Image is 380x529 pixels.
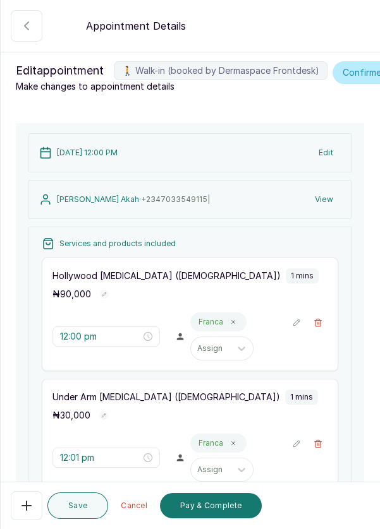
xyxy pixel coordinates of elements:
[307,188,341,211] button: View
[290,392,313,402] p: 1 mins
[47,492,108,519] button: Save
[16,80,328,93] p: Make changes to appointment details
[160,493,262,518] button: Pay & Complete
[311,141,341,164] button: Edit
[199,317,223,327] p: Franca
[60,288,91,299] span: 90,000
[199,438,223,448] p: Franca
[86,18,186,33] p: Appointment Details
[60,410,90,420] span: 30,000
[141,194,210,204] span: +234 7033549115 |
[291,271,314,281] p: 1 mins
[52,391,280,403] p: Under Arm [MEDICAL_DATA] ([DEMOGRAPHIC_DATA])
[16,62,104,80] span: Edit appointment
[57,148,118,158] p: [DATE] 12:00 PM
[59,239,176,249] p: Services and products included
[114,61,328,80] label: 🚶 Walk-in (booked by Dermaspace Frontdesk)
[113,493,155,518] button: Cancel
[57,194,210,205] p: [PERSON_NAME] Akah ·
[60,451,141,465] input: Select time
[52,409,90,422] p: ₦
[60,330,141,343] input: Select time
[52,270,281,282] p: Hollywood [MEDICAL_DATA] ([DEMOGRAPHIC_DATA])
[52,288,91,300] p: ₦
